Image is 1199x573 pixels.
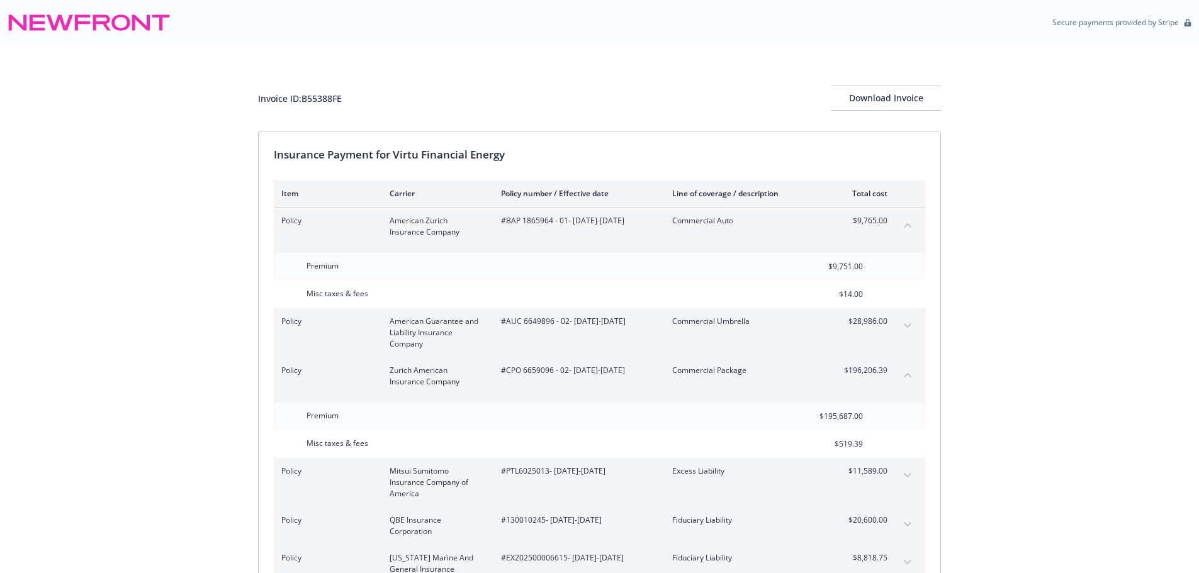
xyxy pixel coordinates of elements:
[789,285,870,304] input: 0.00
[307,410,339,421] span: Premium
[840,515,887,526] span: $20,600.00
[898,552,918,572] button: expand content
[840,316,887,327] span: $28,986.00
[281,552,369,564] span: Policy
[1052,17,1179,28] p: Secure payments provided by Stripe
[390,215,481,238] span: American Zurich Insurance Company
[501,552,652,564] span: #EX202500006615 - [DATE]-[DATE]
[390,465,481,499] span: Mitsui Sumitomo Insurance Company of America
[672,215,820,226] span: Commercial Auto
[307,260,339,271] span: Premium
[390,316,481,350] span: American Guarantee and Liability Insurance Company
[840,465,887,477] span: $11,589.00
[501,215,652,226] span: #BAP 1865964 - 01 - [DATE]-[DATE]
[672,365,820,376] span: Commercial Package
[840,188,887,199] div: Total cost
[274,308,925,357] div: PolicyAmerican Guarantee and Liability Insurance Company#AUC 6649896 - 02- [DATE]-[DATE]Commercia...
[501,365,652,376] span: #CPO 6659096 - 02 - [DATE]-[DATE]
[831,86,941,111] button: Download Invoice
[281,316,369,327] span: Policy
[672,552,820,564] span: Fiduciary Liability
[281,188,369,199] div: Item
[281,215,369,226] span: Policy
[840,215,887,226] span: $9,765.00
[840,365,887,376] span: $196,206.39
[672,316,820,327] span: Commercial Umbrella
[390,365,481,387] span: Zurich American Insurance Company
[789,407,870,426] input: 0.00
[307,288,368,299] span: Misc taxes & fees
[840,552,887,564] span: $8,818.75
[274,208,925,245] div: PolicyAmerican Zurich Insurance Company#BAP 1865964 - 01- [DATE]-[DATE]Commercial Auto$9,765.00co...
[258,92,342,105] div: Invoice ID: B55388FE
[501,515,652,526] span: #130010245 - [DATE]-[DATE]
[672,515,820,526] span: Fiduciary Liability
[672,188,820,199] div: Line of coverage / description
[281,465,369,477] span: Policy
[274,147,925,163] div: Insurance Payment for Virtu Financial Energy
[274,507,925,545] div: PolicyQBE Insurance Corporation#130010245- [DATE]-[DATE]Fiduciary Liability$20,600.00expand content
[501,316,652,327] span: #AUC 6649896 - 02 - [DATE]-[DATE]
[307,438,368,448] span: Misc taxes & fees
[898,465,918,486] button: expand content
[501,465,652,477] span: #PTL6025013 - [DATE]-[DATE]
[831,86,941,110] div: Download Invoice
[274,357,925,395] div: PolicyZurich American Insurance Company#CPO 6659096 - 02- [DATE]-[DATE]Commercial Package$196,206...
[898,215,918,235] button: collapse content
[281,515,369,526] span: Policy
[390,515,481,537] span: QBE Insurance Corporation
[672,465,820,477] span: Excess Liability
[789,435,870,453] input: 0.00
[501,188,652,199] div: Policy number / Effective date
[898,316,918,336] button: expand content
[274,458,925,507] div: PolicyMitsui Sumitomo Insurance Company of America#PTL6025013- [DATE]-[DATE]Excess Liability$11,5...
[390,188,481,199] div: Carrier
[898,515,918,535] button: expand content
[281,365,369,376] span: Policy
[898,365,918,385] button: collapse content
[789,257,870,276] input: 0.00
